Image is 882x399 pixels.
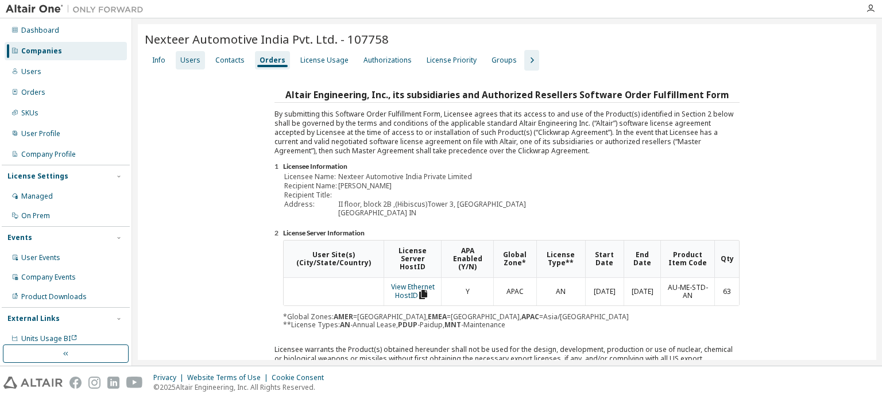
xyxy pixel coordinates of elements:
b: PDUP [398,320,417,330]
div: Managed [21,192,53,201]
td: Recipient Title: [284,191,337,199]
li: Licensee Information [283,162,740,172]
img: Altair One [6,3,149,15]
div: Company Events [21,273,76,282]
div: On Prem [21,211,50,220]
td: Nexteer Automotive India Private Limited [338,173,526,181]
td: [DATE] [624,278,660,306]
div: Groups [492,56,517,65]
div: SKUs [21,109,38,118]
div: Website Terms of Use [187,373,272,382]
div: Events [7,233,32,242]
th: Product Item Code [660,241,714,277]
div: Company Profile [21,150,76,159]
div: Dashboard [21,26,59,35]
td: AU-ME-STD-AN [660,278,714,306]
td: APAC [493,278,536,306]
td: [DATE] [585,278,624,306]
div: License Settings [7,172,68,181]
div: Users [180,56,200,65]
div: License Usage [300,56,349,65]
td: Licensee Name: [284,173,337,181]
b: APAC [521,312,539,321]
img: youtube.svg [126,377,143,389]
div: User Profile [21,129,60,138]
div: Authorizations [363,56,412,65]
th: Qty [714,241,739,277]
span: Nexteer Automotive India Pvt. Ltd. - 107758 [145,31,389,47]
b: AN [340,320,350,330]
th: License Type** [536,241,585,277]
div: *Global Zones: =[GEOGRAPHIC_DATA], =[GEOGRAPHIC_DATA], =Asia/[GEOGRAPHIC_DATA] **License Types: -... [283,240,740,328]
td: Recipient Name: [284,182,337,190]
img: linkedin.svg [107,377,119,389]
img: altair_logo.svg [3,377,63,389]
td: Address: [284,200,337,208]
div: External Links [7,314,60,323]
b: MNT [444,320,461,330]
th: User Site(s) (City/State/Country) [284,241,384,277]
b: AMER [334,312,353,321]
td: [PERSON_NAME] [338,182,526,190]
th: License Server HostID [384,241,441,277]
div: Orders [21,88,45,97]
th: End Date [624,241,660,277]
h3: Altair Engineering, Inc., its subsidiaries and Authorized Resellers Software Order Fulfillment Form [274,87,740,103]
div: Contacts [215,56,245,65]
div: Orders [260,56,285,65]
div: Companies [21,47,62,56]
td: II floor, block 2B ,(Hibiscus)Tower 3, [GEOGRAPHIC_DATA] [338,200,526,208]
li: License Server Information [283,229,740,238]
div: Privacy [153,373,187,382]
div: Product Downloads [21,292,87,301]
th: APA Enabled (Y/N) [441,241,493,277]
div: Users [21,67,41,76]
td: AN [536,278,585,306]
div: Cookie Consent [272,373,331,382]
th: Start Date [585,241,624,277]
b: EMEA [428,312,447,321]
div: User Events [21,253,60,262]
td: Y [441,278,493,306]
div: License Priority [427,56,477,65]
span: Units Usage BI [21,334,78,343]
img: facebook.svg [69,377,82,389]
td: 63 [714,278,739,306]
a: View Ethernet HostID [391,282,435,300]
th: Global Zone* [493,241,536,277]
div: Info [152,56,165,65]
td: [GEOGRAPHIC_DATA] IN [338,209,526,217]
img: instagram.svg [88,377,100,389]
p: © 2025 Altair Engineering, Inc. All Rights Reserved. [153,382,331,392]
